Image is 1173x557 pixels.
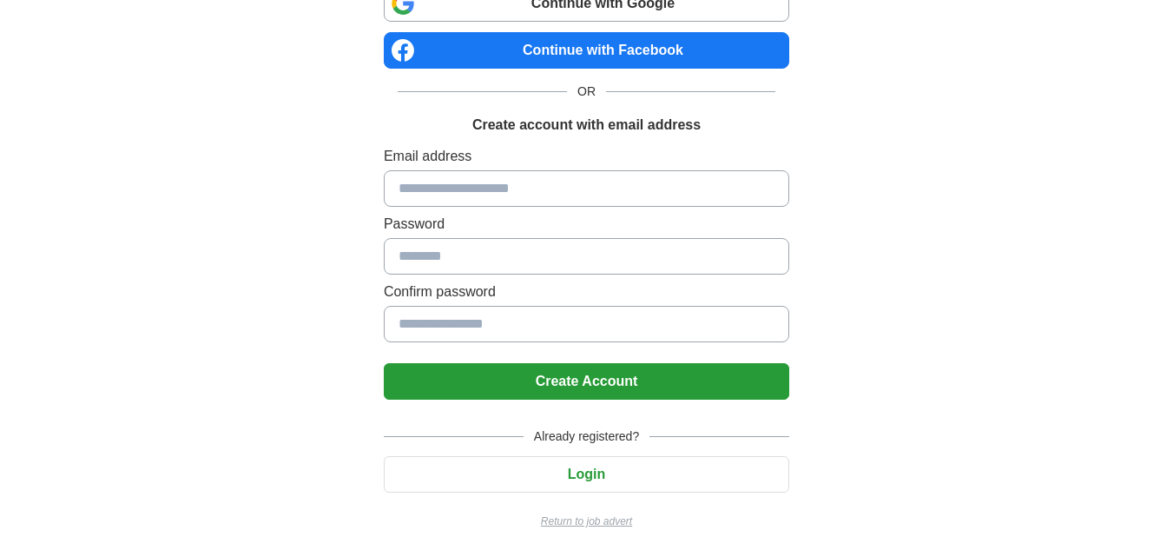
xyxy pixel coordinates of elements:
h1: Create account with email address [472,115,701,136]
a: Login [384,467,789,481]
a: Continue with Facebook [384,32,789,69]
button: Login [384,456,789,493]
a: Return to job advert [384,514,789,529]
button: Create Account [384,363,789,400]
label: Email address [384,146,789,167]
label: Password [384,214,789,235]
span: Already registered? [524,428,649,446]
label: Confirm password [384,282,789,302]
span: OR [567,83,606,101]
